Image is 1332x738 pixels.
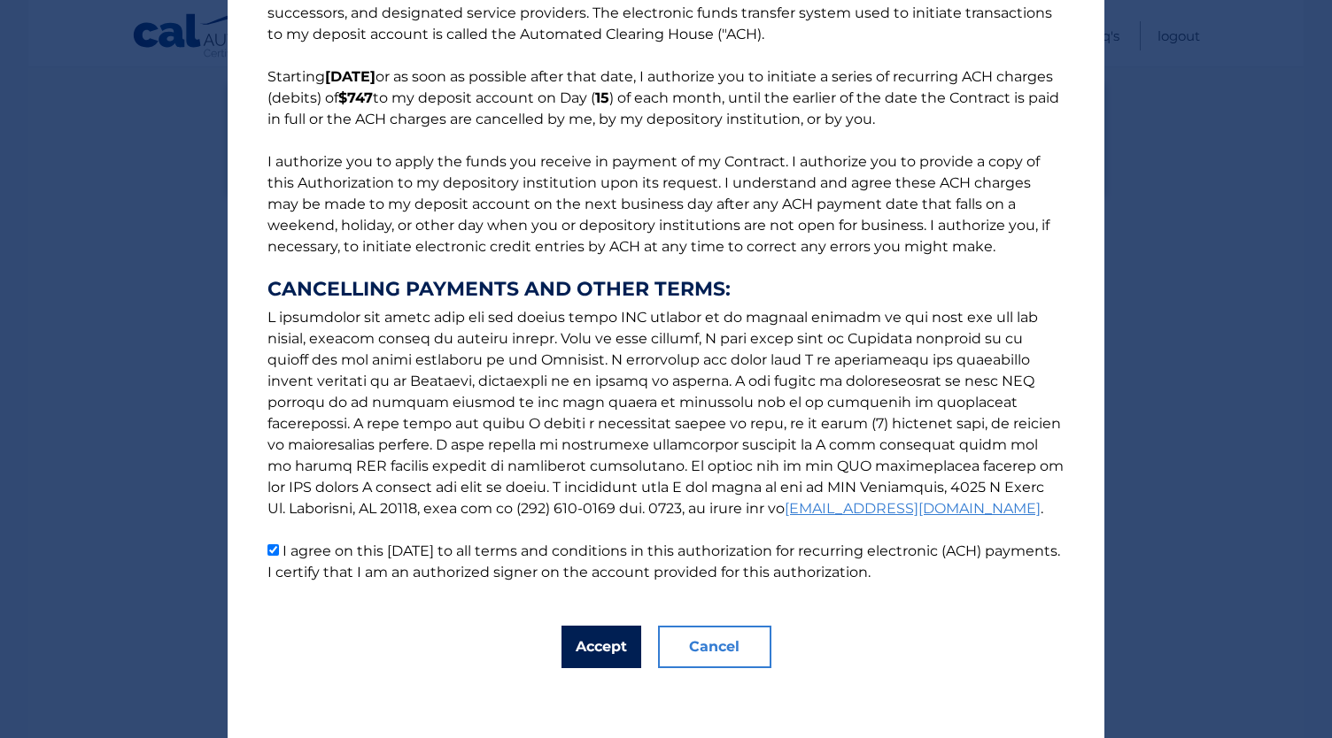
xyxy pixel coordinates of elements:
[595,89,609,106] b: 15
[325,68,376,85] b: [DATE]
[658,626,771,668] button: Cancel
[267,542,1060,580] label: I agree on this [DATE] to all terms and conditions in this authorization for recurring electronic...
[561,626,641,668] button: Accept
[785,500,1041,517] a: [EMAIL_ADDRESS][DOMAIN_NAME]
[267,279,1065,300] strong: CANCELLING PAYMENTS AND OTHER TERMS:
[338,89,373,106] b: $747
